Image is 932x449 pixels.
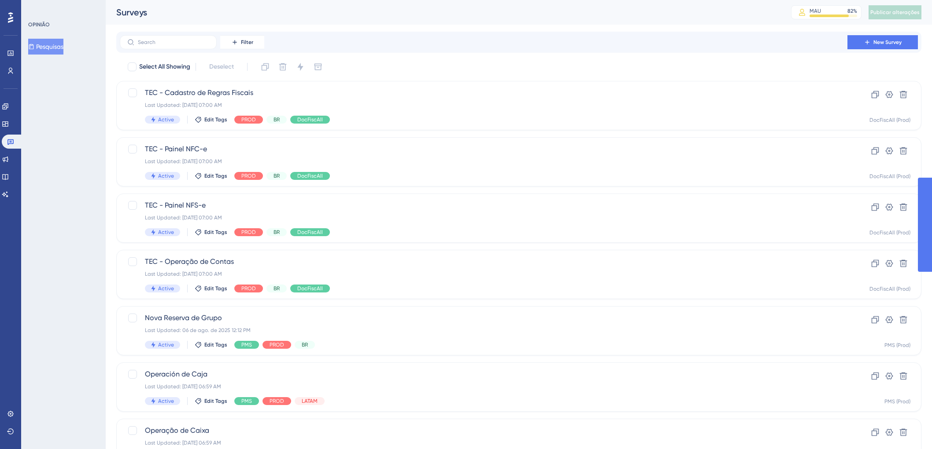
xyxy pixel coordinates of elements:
button: Edit Tags [195,341,227,348]
div: DocFiscAll (Prod) [869,285,910,292]
span: PROD [241,229,256,236]
span: LATAM [302,398,318,405]
div: Last Updated: [DATE] 07:00 AM [145,102,822,109]
div: Last Updated: [DATE] 07:00 AM [145,214,822,221]
div: Last Updated: [DATE] 07:00 AM [145,270,822,277]
span: Active [158,341,174,348]
font: OPINIÃO [28,22,50,28]
span: Edit Tags [204,341,227,348]
span: TEC - Cadastro de Regras Fiscais [145,88,822,98]
span: BR [302,341,308,348]
button: Publicar alterações [869,5,921,19]
span: Operação de Caixa [145,425,822,436]
font: 82 [847,8,853,14]
div: DocFiscAll (Prod) [869,173,910,180]
span: BR [274,229,280,236]
span: Select All Showing [139,62,190,72]
span: Nova Reserva de Grupo [145,313,822,323]
span: New Survey [873,39,902,46]
button: Edit Tags [195,398,227,405]
span: PROD [241,285,256,292]
span: BR [274,172,280,179]
span: PROD [241,116,256,123]
span: BR [274,285,280,292]
button: New Survey [847,35,918,49]
span: Operación de Caja [145,369,822,380]
span: Active [158,285,174,292]
span: Active [158,398,174,405]
span: Edit Tags [204,116,227,123]
div: Last Updated: [DATE] 06:59 AM [145,383,822,390]
span: Deselect [209,62,234,72]
font: Publicar alterações [870,9,920,15]
span: TEC - Painel NFS-e [145,200,822,211]
span: DocFiscAll [297,172,323,179]
span: PROD [241,172,256,179]
span: PMS [241,341,252,348]
span: TEC - Painel NFC-e [145,144,822,154]
button: Edit Tags [195,285,227,292]
button: Pesquisas [28,39,63,55]
span: DocFiscAll [297,116,323,123]
span: Edit Tags [204,229,227,236]
div: Surveys [116,6,769,18]
div: DocFiscAll (Prod) [869,117,910,124]
span: DocFiscAll [297,229,323,236]
button: Filter [220,35,264,49]
span: Active [158,229,174,236]
span: Edit Tags [204,285,227,292]
span: PROD [270,341,284,348]
input: Search [138,39,209,45]
button: Edit Tags [195,172,227,179]
span: BR [274,116,280,123]
div: DocFiscAll (Prod) [869,229,910,236]
div: Last Updated: [DATE] 06:59 AM [145,439,822,446]
div: Last Updated: [DATE] 07:00 AM [145,158,822,165]
div: PMS (Prod) [884,342,910,349]
span: DocFiscAll [297,285,323,292]
button: Edit Tags [195,229,227,236]
span: PMS [241,398,252,405]
iframe: Iniciador do Assistente de IA do UserGuiding [895,414,921,441]
button: Edit Tags [195,116,227,123]
span: PROD [270,398,284,405]
span: TEC - Operação de Contas [145,256,822,267]
div: PMS (Prod) [884,398,910,405]
span: Active [158,116,174,123]
font: Pesquisas [36,43,63,50]
font: % [853,8,857,14]
span: Edit Tags [204,172,227,179]
span: Active [158,172,174,179]
span: Edit Tags [204,398,227,405]
div: Last Updated: 06 de ago. de 2025 12:12 PM [145,327,822,334]
button: Deselect [201,59,242,75]
span: Filter [241,39,253,46]
font: MAU [810,8,821,14]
